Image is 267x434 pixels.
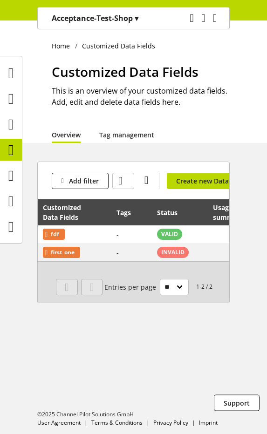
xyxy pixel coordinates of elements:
[104,279,213,295] small: 1-2 / 2
[37,410,267,419] li: ©2025 Channel Pilot Solutions GmbH
[167,173,255,189] a: Create new Data Field
[116,230,119,239] span: -
[161,248,185,257] span: INVALID
[135,13,138,23] span: ▾
[116,248,119,257] span: -
[224,398,250,408] span: Support
[91,419,143,427] a: Terms & Conditions
[176,176,246,186] span: Create new Data Field
[213,203,266,222] div: Usage summary
[52,41,75,51] a: Home
[157,208,187,217] div: Status
[214,395,260,411] button: Support
[52,173,109,189] button: Add filter
[52,13,138,24] p: Acceptance-Test-Shop
[104,282,160,292] span: Entries per page
[99,130,154,140] a: Tag management
[161,230,178,238] span: VALID
[51,247,75,258] span: first_one
[37,419,81,427] a: User Agreement
[52,130,81,140] a: Overview
[52,85,230,108] h2: This is an overview of your customized data fields. Add, edit and delete data fields here.
[116,208,131,217] div: Tags
[153,419,188,427] a: Privacy Policy
[52,63,199,81] span: Customized Data Fields
[51,229,59,240] span: fdf
[37,7,230,29] nav: main navigation
[199,419,218,427] a: Imprint
[43,203,96,222] div: Customized Data Fields
[69,176,99,186] span: Add filter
